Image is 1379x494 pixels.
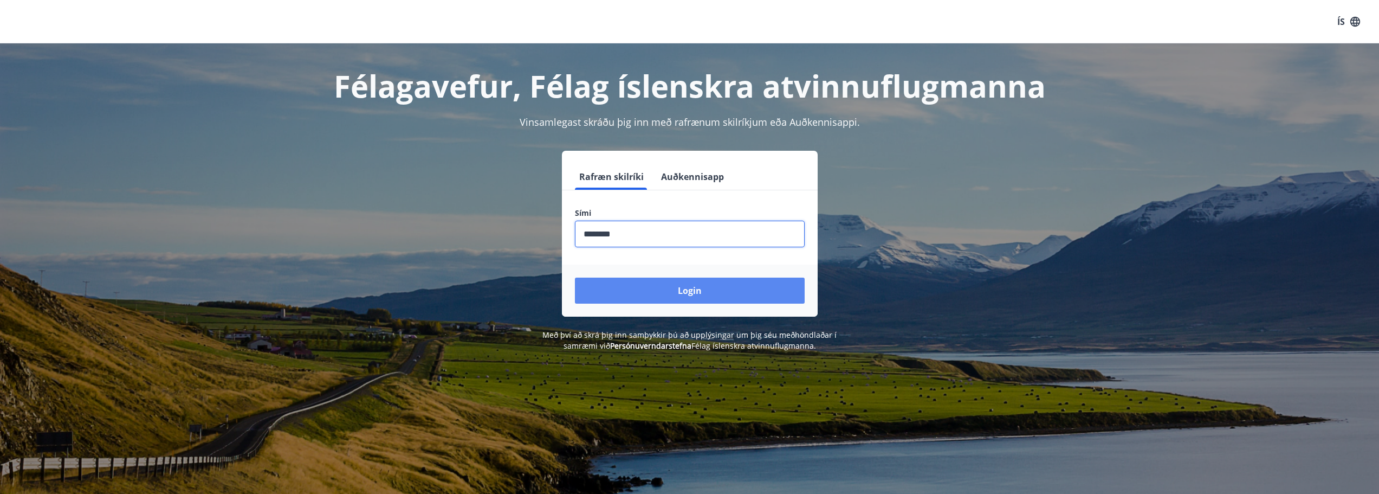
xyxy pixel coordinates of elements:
button: Auðkennisapp [657,164,728,190]
a: Persónuverndarstefna [610,341,691,351]
button: ÍS [1331,12,1366,31]
button: Login [575,278,805,304]
span: Með því að skrá þig inn samþykkir þú að upplýsingar um þig séu meðhöndlaðar í samræmi við Félag í... [542,330,837,351]
button: Rafræn skilríki [575,164,648,190]
label: Sími [575,208,805,219]
h1: Félagavefur, Félag íslenskra atvinnuflugmanna [313,65,1067,106]
span: Vinsamlegast skráðu þig inn með rafrænum skilríkjum eða Auðkennisappi. [520,116,860,129]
